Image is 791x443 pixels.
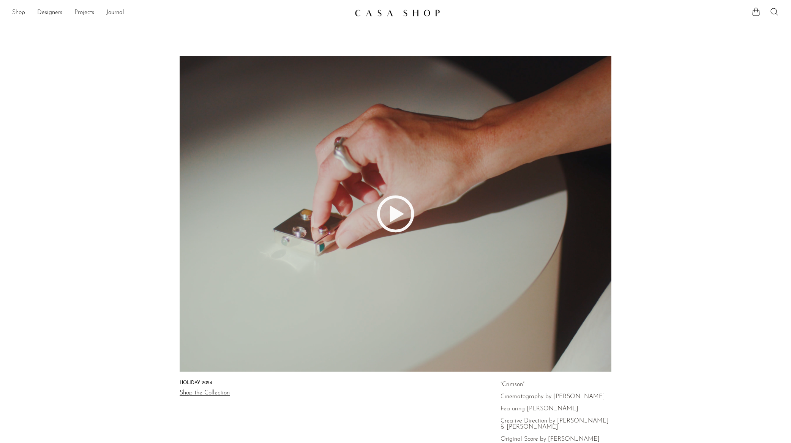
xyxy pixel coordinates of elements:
[12,8,25,18] a: Shop
[74,8,94,18] a: Projects
[37,8,62,18] a: Designers
[500,382,611,388] p: “Crimson”
[500,418,611,430] p: Creative Direction by [PERSON_NAME] & [PERSON_NAME]
[180,390,230,396] a: Shop the Collection
[12,6,349,19] nav: Desktop navigation
[500,436,611,442] p: Original Score by [PERSON_NAME]
[500,394,611,412] p: Cinematography by [PERSON_NAME] Featuring [PERSON_NAME]
[106,8,124,18] a: Journal
[180,380,212,387] h3: Holiday 2024
[12,6,349,19] ul: NEW HEADER MENU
